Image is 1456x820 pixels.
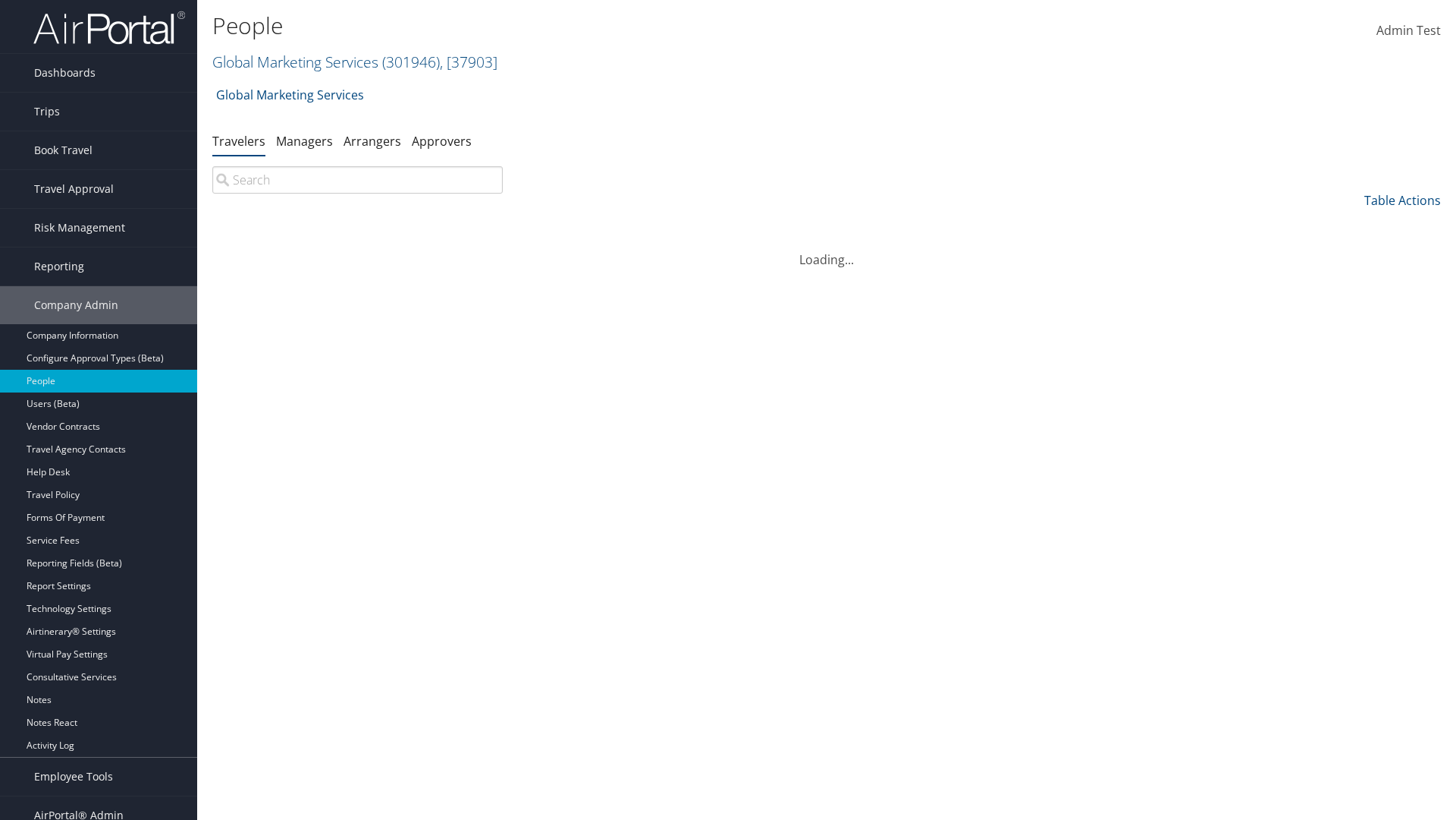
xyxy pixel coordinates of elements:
span: Dashboards [34,54,96,92]
a: Global Marketing Services [216,80,364,110]
span: Trips [34,93,60,131]
a: Approvers [412,133,472,150]
span: Risk Management [34,209,125,247]
a: Arrangers [344,133,401,150]
a: Admin Test [1376,8,1441,55]
img: airportal-logo.png [33,10,185,46]
span: Employee Tools [34,758,113,796]
input: Search [212,166,503,194]
span: Book Travel [34,131,93,169]
span: Reporting [34,248,84,285]
span: Admin Test [1376,22,1441,39]
span: Travel Approval [34,170,114,208]
h1: People [212,10,1031,42]
a: Managers [276,133,333,150]
span: Company Admin [34,286,118,324]
a: Table Actions [1364,192,1441,209]
a: Global Marketing Services [212,52,497,72]
span: ( 301946 ) [382,52,440,72]
div: Loading... [212,232,1441,269]
a: Travelers [212,133,265,150]
span: , [ 37903 ] [440,52,497,72]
